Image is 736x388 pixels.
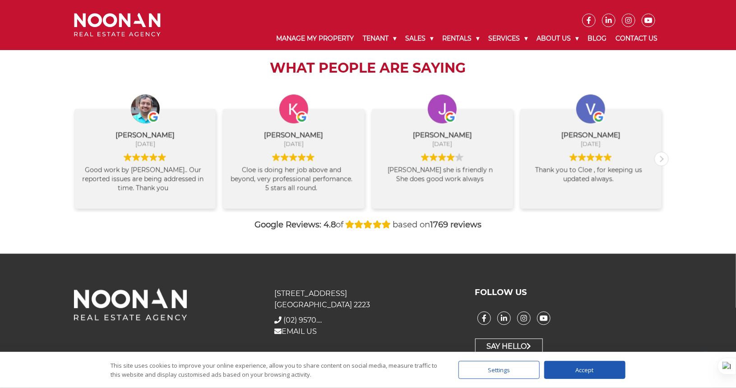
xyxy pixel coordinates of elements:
a: Click to reveal phone number [283,316,322,324]
div: [DATE] [379,139,506,148]
strong: 4.8 [324,220,336,230]
div: [PERSON_NAME] [527,130,655,139]
p: [STREET_ADDRESS] [GEOGRAPHIC_DATA] 2223 [274,288,461,310]
h2: What People are Saying [67,60,669,76]
img: Kevin Foo profile picture [279,94,308,123]
div: This site uses cookies to improve your online experience, allow you to share content on social me... [111,361,440,379]
span: based on [393,220,481,230]
img: Google [289,153,297,161]
img: Yagneswara Sarma Bulusu profile picture [131,94,160,123]
img: Google [306,153,315,161]
div: Good work by [PERSON_NAME].. Our reported issues are being addressed in time. Thank you [81,165,209,202]
img: Google [158,153,166,161]
img: Google [593,111,605,123]
a: Rentals [438,27,484,50]
strong: Google Reviews: [255,220,321,230]
div: Next review [655,152,668,166]
img: Google [421,153,429,161]
img: Jung Ah Choo profile picture [428,94,457,123]
div: [PERSON_NAME] [81,130,209,139]
img: Google [444,111,456,123]
img: Google [569,153,578,161]
div: Settings [458,361,540,379]
img: Google [148,111,159,123]
img: Google [578,153,586,161]
div: [DATE] [527,139,655,148]
img: Google [281,153,289,161]
img: Google [124,153,132,161]
div: [DATE] [81,139,209,148]
img: Google [141,153,149,161]
a: Blog [583,27,611,50]
img: Google [430,153,438,161]
a: Say Hello [475,338,543,355]
img: Google [298,153,306,161]
span: of [324,220,343,230]
div: Cloe is doing her job above and beyond, very professional perfomance. 5 stars all round. [230,165,357,202]
img: Voula Kappatos profile picture [576,94,605,123]
div: [PERSON_NAME] she is friendly n She does good work always [379,165,506,202]
img: Google [272,153,280,161]
div: [PERSON_NAME] [230,130,357,139]
a: Services [484,27,532,50]
div: [DATE] [230,139,357,148]
a: About Us [532,27,583,50]
a: EMAIL US [274,327,317,336]
img: Google [438,153,446,161]
img: Google [296,111,308,123]
div: Thank you to Cloe , for keeping us updated always. [527,165,655,202]
div: [PERSON_NAME] [379,130,506,139]
span: (02) 9570.... [283,316,322,324]
img: Google [149,153,157,161]
img: Google [447,153,455,161]
div: Accept [544,361,625,379]
a: Contact Us [611,27,662,50]
a: Tenant [358,27,401,50]
strong: 1769 reviews [430,220,481,230]
img: Google [455,153,463,161]
h3: FOLLOW US [475,288,662,298]
a: Manage My Property [272,27,358,50]
a: Sales [401,27,438,50]
img: Google [132,153,140,161]
img: Google [595,153,603,161]
img: Noonan Real Estate Agency [74,13,161,37]
img: Google [587,153,595,161]
img: Google [604,153,612,161]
